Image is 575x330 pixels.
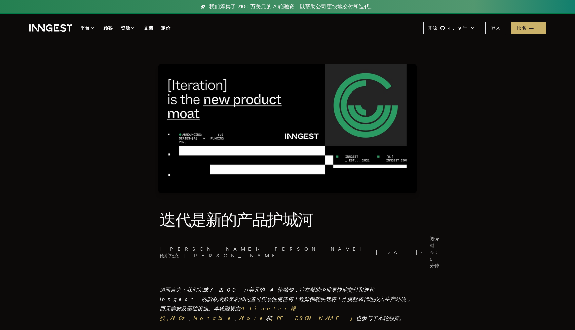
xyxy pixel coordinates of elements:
[193,315,234,321] a: Notable
[430,236,439,268] font: 阅读时长：6分钟
[448,25,463,31] font: 4.9
[161,25,170,31] font: 定价
[18,14,557,42] nav: 全球的
[160,287,412,312] font: 简而言之：我们完成了 2100 万美元的 A 轮融资，旨在帮助企业更快地交付和迭代。Inngest 的阶跃函数架构和内置可观察性使任何工程师都能快速将工作流程和代理投入生产环境，而无需触及基础设...
[80,24,95,32] button: 平台
[485,22,506,34] a: 登入
[158,64,417,193] img: Iteration 的特色图片是新产品护城河博客文章
[463,25,467,31] font: 千
[160,246,362,259] a: [PERSON_NAME]·[PERSON_NAME]德斯托克-[PERSON_NAME]
[376,250,418,255] font: [DATE]
[161,24,170,32] a: 定价
[491,25,500,31] font: 登入
[144,25,153,31] font: 文档
[365,250,372,255] font: ·
[421,250,427,255] font: ·
[517,25,526,31] font: 报名
[234,315,239,321] font: 、
[103,25,113,31] font: 顾客
[529,25,540,31] font: →
[428,25,437,31] font: 开源
[144,24,153,32] a: 文档
[239,315,266,321] a: Afore
[266,315,271,321] font: 和
[271,315,356,321] a: [PERSON_NAME]
[188,315,193,321] font: 、
[121,24,136,32] button: 资源
[160,246,362,258] font: [PERSON_NAME]·[PERSON_NAME]德斯托克-[PERSON_NAME]
[170,315,188,321] a: A16z
[80,25,90,31] font: 平台
[121,25,130,31] font: 资源
[209,3,375,10] font: 我们筹集了 2100 万美元的 A 轮融资，以帮助公司更快地交付和迭代。
[356,315,399,321] font: 也参与了本轮融资
[511,22,546,34] a: 报名
[160,210,313,229] font: 迭代是新的产品护城河
[103,24,113,32] a: 顾客
[399,315,405,321] font: 。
